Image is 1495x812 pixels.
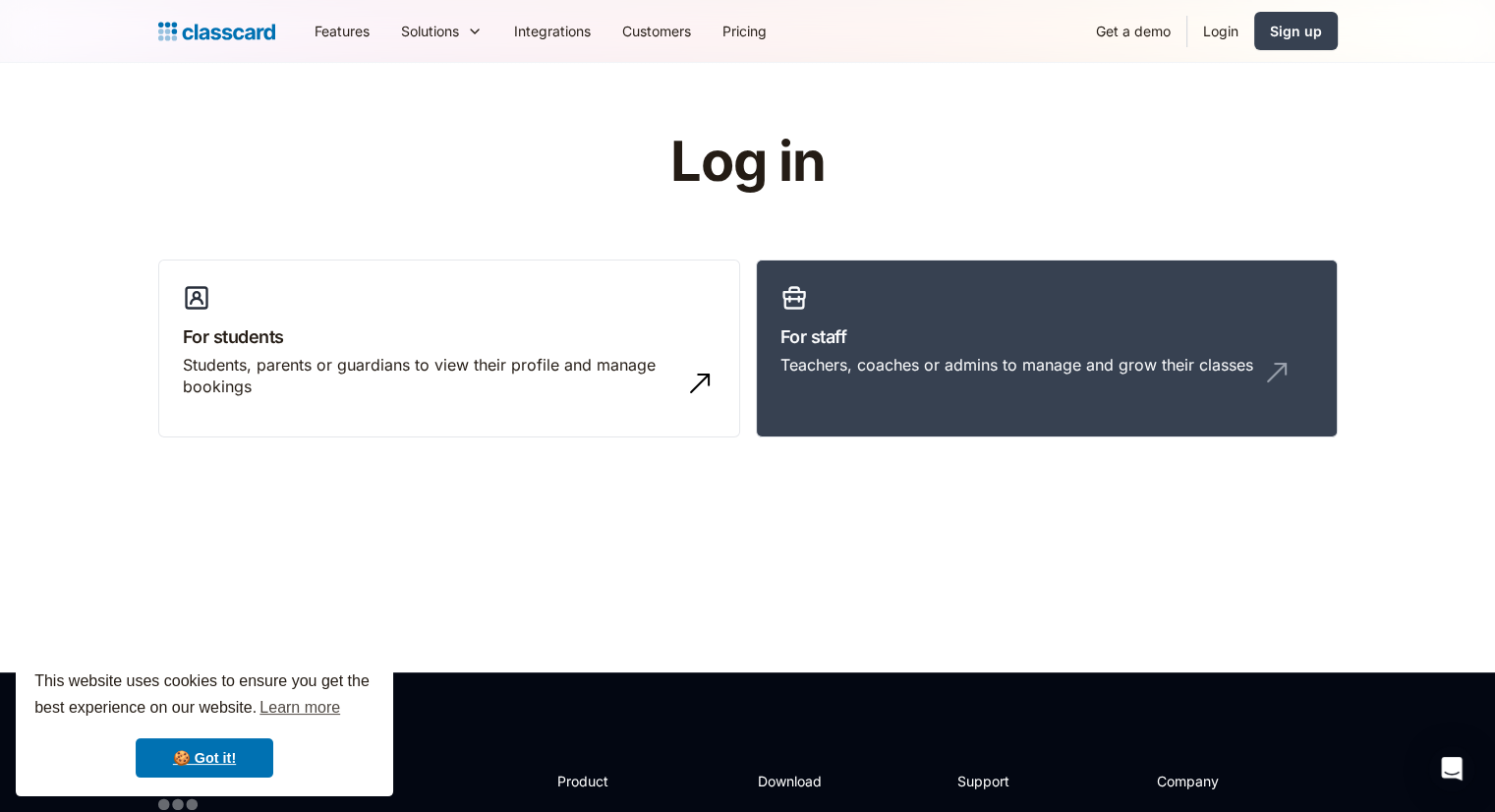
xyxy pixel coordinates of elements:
a: dismiss cookie message [136,738,273,778]
a: Get a demo [1080,9,1186,53]
span: This website uses cookies to ensure you get the best experience on our website. [34,669,374,723]
a: Login [1187,9,1254,53]
h2: Support [957,771,1037,791]
a: Customers [606,9,707,53]
a: Pricing [707,9,782,53]
h2: Download [757,771,837,791]
div: Sign up [1270,21,1322,41]
div: Teachers, coaches or admins to manage and grow their classes [780,354,1253,376]
div: cookieconsent [16,651,393,796]
a: For staffTeachers, coaches or admins to manage and grow their classes [756,260,1338,438]
a: home [158,18,275,45]
a: Features [299,9,385,53]
div: Open Intercom Messenger [1428,745,1475,792]
h1: Log in [435,132,1060,193]
div: Students, parents or guardians to view their profile and manage bookings [183,354,676,398]
a: Sign up [1254,12,1338,50]
a: For studentsStudents, parents or guardians to view their profile and manage bookings [158,260,740,438]
a: learn more about cookies [257,693,343,723]
h2: Company [1157,771,1288,791]
h3: For staff [780,323,1313,350]
h2: Product [557,771,662,791]
a: Integrations [498,9,606,53]
h3: For students [183,323,716,350]
div: Solutions [401,21,459,41]
div: Solutions [385,9,498,53]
